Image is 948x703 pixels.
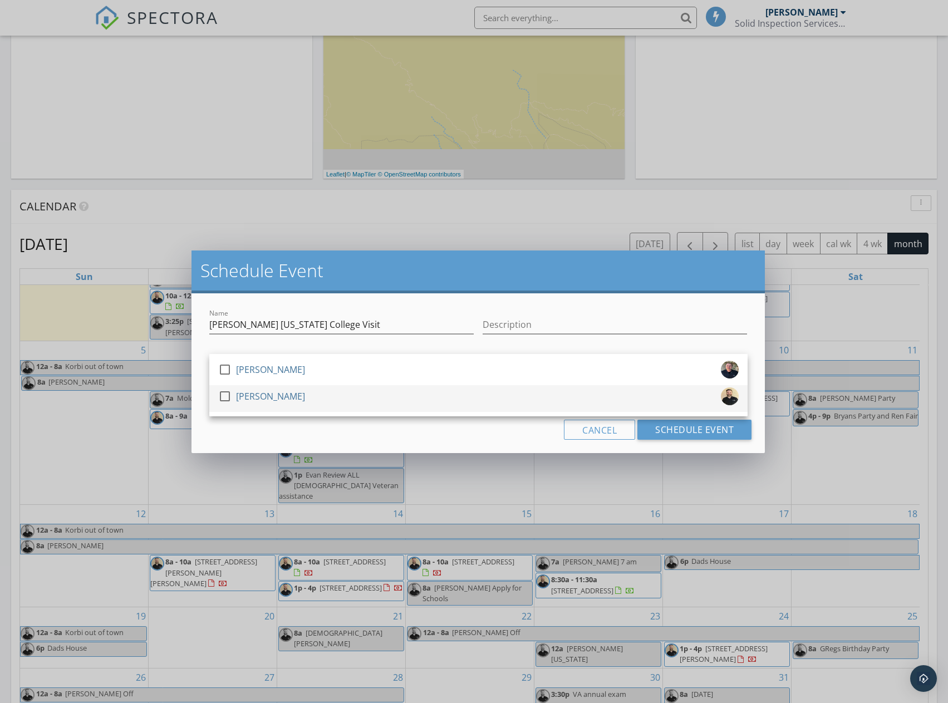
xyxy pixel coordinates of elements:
[236,387,305,405] div: [PERSON_NAME]
[721,361,739,378] img: ba3dddfb2f8a4f8688eb65ab66b53933.jpeg
[637,420,751,440] button: Schedule Event
[236,361,305,378] div: [PERSON_NAME]
[564,420,635,440] button: Cancel
[721,387,739,405] img: img_0062.jpg
[200,259,757,282] h2: Schedule Event
[910,665,937,692] div: Open Intercom Messenger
